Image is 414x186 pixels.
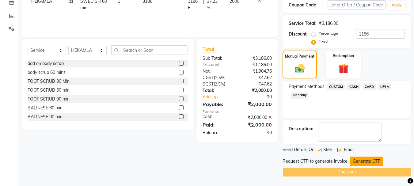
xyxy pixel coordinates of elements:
div: ₹2,000.00 [237,101,276,108]
span: Total [203,46,217,52]
span: SGST [203,81,214,87]
div: ₹0 [237,130,276,136]
div: body scrub 60 mins [28,69,66,76]
div: ₹2,000.00 [237,87,276,94]
div: Discount: [198,62,237,68]
span: 2.5% [215,82,224,86]
span: NearBuy [291,92,309,99]
div: Request OTP to generate invoice [283,158,348,165]
div: Total: [198,87,237,94]
span: SMS [323,146,332,154]
div: ₹47.62 [237,74,276,81]
div: Payable: [198,101,237,108]
div: ₹2,000.00 [237,114,276,121]
img: _gift.svg [335,62,352,75]
span: Send Details On [283,146,314,154]
div: FOOT SCRUB 30 Min [28,78,70,85]
div: ( ) [198,74,237,81]
div: Service Total: [289,20,317,27]
button: Generate OTP [350,157,383,166]
span: CUSTOM [327,83,345,90]
div: BALINESE 60 min [28,105,63,111]
label: Redemption [333,53,354,59]
div: Balance : [198,130,237,136]
div: Paid: [198,121,237,128]
div: Net: [198,68,237,74]
span: Payment Methods [289,83,325,90]
div: Payments [203,109,272,114]
div: Coupon Code [289,2,327,8]
span: UPI M [378,83,392,90]
span: Email [344,146,354,154]
span: CGST [203,75,214,80]
div: ₹1,904.76 [237,68,276,74]
div: ₹2,000.00 [237,121,276,128]
div: FOOT SCRUB 90 min [28,96,70,102]
input: Enter Offer / Coupon Code [328,0,386,10]
label: Manual Payment [285,54,314,59]
img: _cash.svg [292,63,308,74]
label: Percentage [318,31,338,36]
div: ₹1,186.00 [237,62,276,68]
div: CARD [198,114,237,121]
div: Sub Total: [198,55,237,62]
label: Fixed [318,39,328,44]
span: CASH [347,83,360,90]
a: Add Tip [198,94,244,100]
div: ₹0 [244,94,277,100]
div: Discount: [289,31,308,37]
div: ₹47.62 [237,81,276,87]
div: Description: [289,126,313,132]
div: FOOT SCRUB 60 min [28,87,70,93]
button: Apply [388,1,405,10]
span: CARD [363,83,376,90]
span: 2.5% [215,75,224,80]
div: ₹3,186.00 [319,20,338,27]
div: ₹3,186.00 [237,55,276,62]
div: ( ) [198,81,237,87]
input: Search or Scan [111,45,188,55]
div: BALINESE 90 min [28,114,63,120]
div: add on body scrub [28,60,64,67]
